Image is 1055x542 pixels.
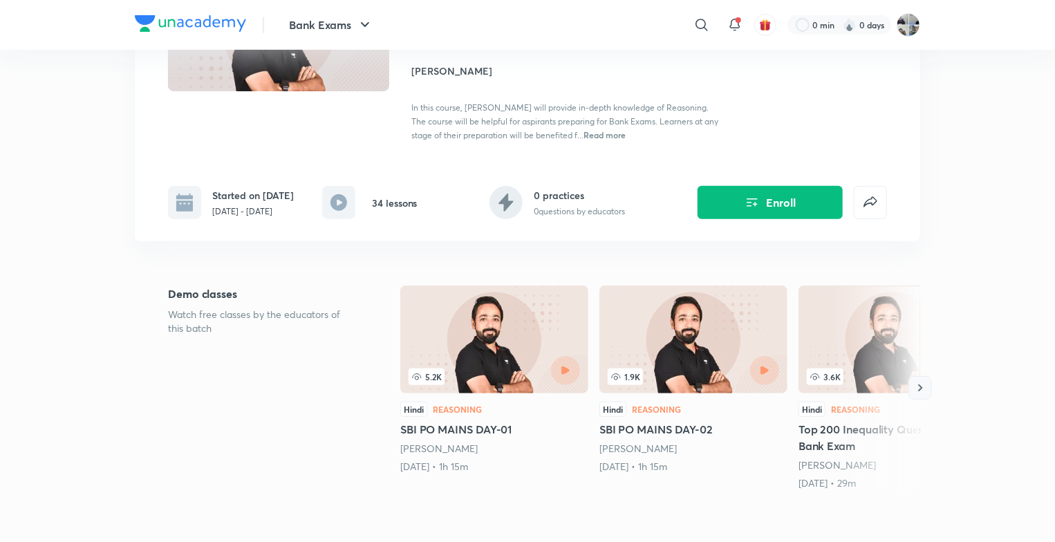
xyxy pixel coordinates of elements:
h6: Started on [DATE] [212,188,294,203]
div: Puneet Kumar Sharma [599,442,787,456]
div: Hindi [799,402,825,417]
div: Puneet Kumar Sharma [799,458,987,472]
a: 1.9KHindiReasoningSBI PO MAINS DAY-02[PERSON_NAME][DATE] • 1h 15m [599,286,787,474]
div: Hindi [599,402,626,417]
span: 5.2K [409,368,445,385]
a: [PERSON_NAME] [400,442,478,455]
button: Bank Exams [281,11,382,39]
button: avatar [754,14,776,36]
button: Enroll [698,186,843,219]
a: 5.2KHindiReasoningSBI PO MAINS DAY-01[PERSON_NAME][DATE] • 1h 15m [400,286,588,474]
p: 0 questions by educators [534,205,625,218]
h6: 34 lessons [372,196,418,210]
div: 18th Apr • 1h 15m [599,460,787,474]
span: 1.9K [608,368,643,385]
h6: 0 practices [534,188,625,203]
div: Reasoning [632,405,681,413]
img: Honey Keer [897,13,920,37]
img: streak [843,18,857,32]
a: SBI PO MAINS DAY-01 [400,286,588,474]
div: 25th May • 29m [799,476,987,490]
div: 17th Apr • 1h 15m [400,460,588,474]
p: Watch free classes by the educators of this batch [168,308,356,335]
p: [DATE] - [DATE] [212,205,294,218]
h5: SBI PO MAINS DAY-01 [400,421,588,438]
a: Top 200 Inequality Questions for all Bank Exam [799,286,987,490]
h5: Top 200 Inequality Questions for all Bank Exam [799,421,987,454]
div: Hindi [400,402,427,417]
a: [PERSON_NAME] [799,458,876,471]
a: [PERSON_NAME] [599,442,677,455]
a: SBI PO MAINS DAY-02 [599,286,787,474]
a: 3.6KHindiReasoningTop 200 Inequality Questions for all Bank Exam[PERSON_NAME][DATE] • 29m [799,286,987,490]
h5: Demo classes [168,286,356,302]
a: Company Logo [135,15,246,35]
h4: [PERSON_NAME] [411,64,721,78]
h5: SBI PO MAINS DAY-02 [599,421,787,438]
img: avatar [759,19,772,31]
span: In this course, [PERSON_NAME] will provide in-depth knowledge of Reasoning. The course will be he... [411,102,718,140]
div: Reasoning [831,405,880,413]
span: 3.6K [807,368,843,385]
span: Read more [583,129,626,140]
button: false [854,186,887,219]
img: Company Logo [135,15,246,32]
div: Puneet Kumar Sharma [400,442,588,456]
div: Reasoning [433,405,482,413]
